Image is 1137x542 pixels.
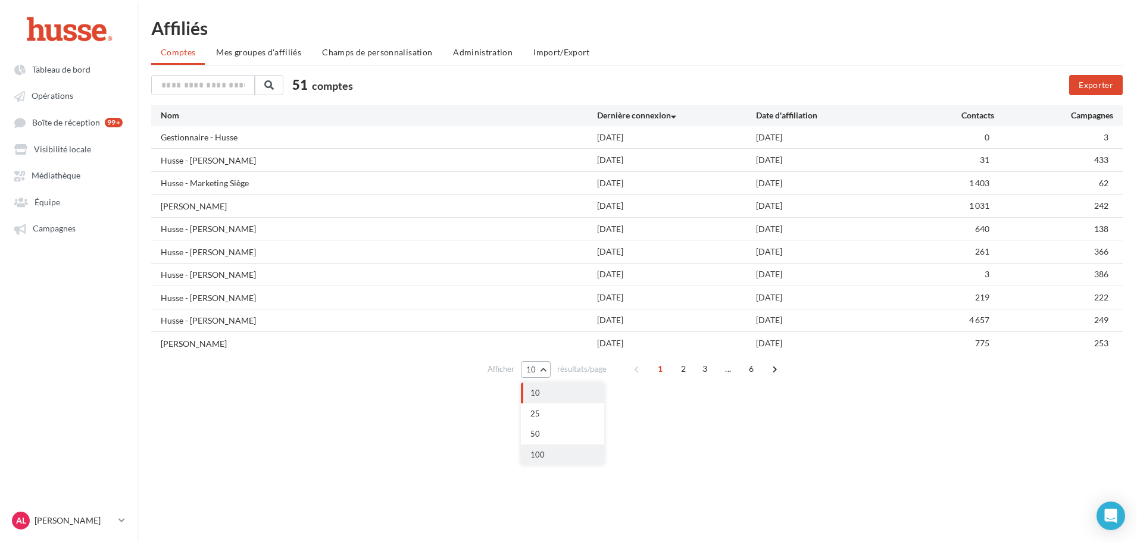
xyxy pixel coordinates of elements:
div: 99+ [105,118,123,127]
div: [DATE] [756,177,915,189]
div: [DATE] [756,337,915,349]
div: [DATE] [597,246,756,258]
span: 242 [1094,200,1108,211]
span: 253 [1094,338,1108,348]
div: Nom [161,109,597,121]
div: [DATE] [756,246,915,258]
span: 1 [651,359,670,378]
button: Exporter [1069,75,1123,95]
span: 640 [975,224,989,234]
span: 138 [1094,224,1108,234]
span: 219 [975,292,989,302]
div: Husse - [PERSON_NAME] [161,292,256,304]
span: 433 [1094,155,1108,165]
a: Équipe [7,191,130,212]
button: 10 [521,361,551,378]
span: résultats/page [557,364,607,375]
div: [PERSON_NAME] [161,338,227,350]
span: Mes groupes d'affiliés [216,47,301,57]
a: Campagnes [7,217,130,239]
div: Date d'affiliation [756,109,915,121]
span: Visibilité locale [34,144,91,154]
span: 0 [985,132,989,142]
p: [PERSON_NAME] [35,515,114,527]
button: 10 [521,383,604,403]
div: [DATE] [597,292,756,303]
div: Dernière connexion [597,109,756,121]
div: [DATE] [597,337,756,349]
div: [DATE] [597,131,756,143]
span: 31 [980,155,989,165]
div: [DATE] [597,154,756,166]
a: AL [PERSON_NAME] [10,509,127,532]
span: Afficher [488,364,514,375]
div: [DATE] [756,154,915,166]
span: 6 [742,359,761,378]
span: 4 657 [969,315,989,325]
span: 62 [1099,178,1108,188]
div: [DATE] [756,268,915,280]
span: 2 [674,359,693,378]
span: 3 [985,269,989,279]
div: Gestionnaire - Husse [161,131,238,143]
span: 261 [975,246,989,256]
span: Campagnes [33,224,76,234]
div: Husse - [PERSON_NAME] [161,315,256,327]
span: 10 [530,388,540,397]
a: Médiathèque [7,164,130,186]
span: Champs de personnalisation [322,47,432,57]
span: 10 [526,365,536,374]
div: Husse - [PERSON_NAME] [161,155,256,167]
span: 50 [530,429,540,438]
span: 249 [1094,315,1108,325]
span: 100 [530,450,545,459]
div: Husse - [PERSON_NAME] [161,223,256,235]
div: [DATE] [597,268,756,280]
span: 775 [975,338,989,348]
a: Tableau de bord [7,58,130,80]
span: 1 031 [969,200,989,211]
span: Tableau de bord [32,64,90,74]
div: Husse - Marketing Siège [161,177,249,189]
button: 100 [521,444,604,465]
div: [DATE] [756,223,915,235]
div: [PERSON_NAME] [161,200,227,212]
button: 50 [521,424,604,444]
div: [DATE] [756,200,915,212]
span: 3 [695,359,714,378]
span: Médiathèque [32,171,80,181]
span: Boîte de réception [32,117,100,127]
span: AL [16,515,26,527]
div: [DATE] [756,314,915,326]
span: 51 [292,76,308,94]
a: Opérations [7,84,130,106]
span: 222 [1094,292,1108,302]
div: [DATE] [756,131,915,143]
span: ... [719,359,738,378]
div: Contacts [915,109,994,121]
button: 25 [521,403,604,424]
span: Import/Export [533,47,590,57]
span: 1 403 [969,178,989,188]
div: Husse - [PERSON_NAME] [161,246,256,258]
span: 366 [1094,246,1108,256]
div: [DATE] [597,223,756,235]
div: [DATE] [597,200,756,212]
a: Visibilité locale [7,138,130,159]
span: Équipe [35,197,60,207]
span: Opérations [32,91,73,101]
a: Boîte de réception 99+ [7,111,130,133]
div: [DATE] [597,314,756,326]
div: [DATE] [597,177,756,189]
span: 3 [1104,132,1108,142]
div: Husse - [PERSON_NAME] [161,269,256,281]
span: 386 [1094,269,1108,279]
div: [DATE] [756,292,915,303]
div: Campagnes [994,109,1113,121]
span: comptes [312,79,353,92]
span: Administration [453,47,513,57]
span: 25 [530,409,540,418]
div: Affiliés [151,19,1123,37]
div: Open Intercom Messenger [1097,502,1125,530]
